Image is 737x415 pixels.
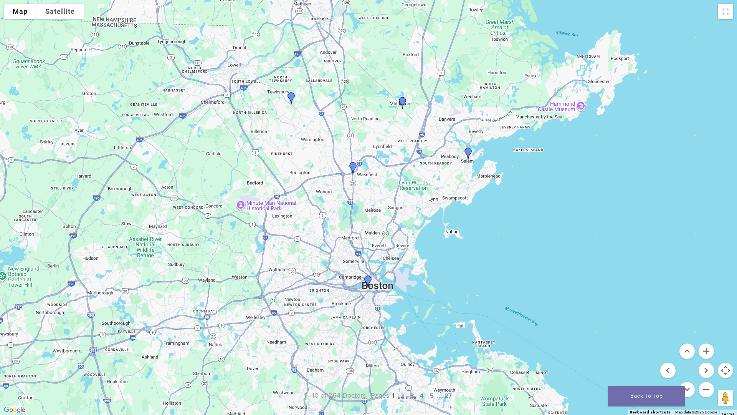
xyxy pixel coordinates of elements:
[459,144,478,163] div: Dr. Pamela Maragliano-Muniz
[276,390,366,413] p: 1 - 10 of 264 Doctors
[400,392,404,400] a: 2
[366,390,455,413] p: Pages
[410,392,414,400] a: 3
[608,386,685,406] a: Back To Top
[430,392,434,400] a: 5
[437,391,441,400] span: …
[420,392,424,400] a: 4
[445,392,452,400] a: 27
[392,392,394,400] a: 1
